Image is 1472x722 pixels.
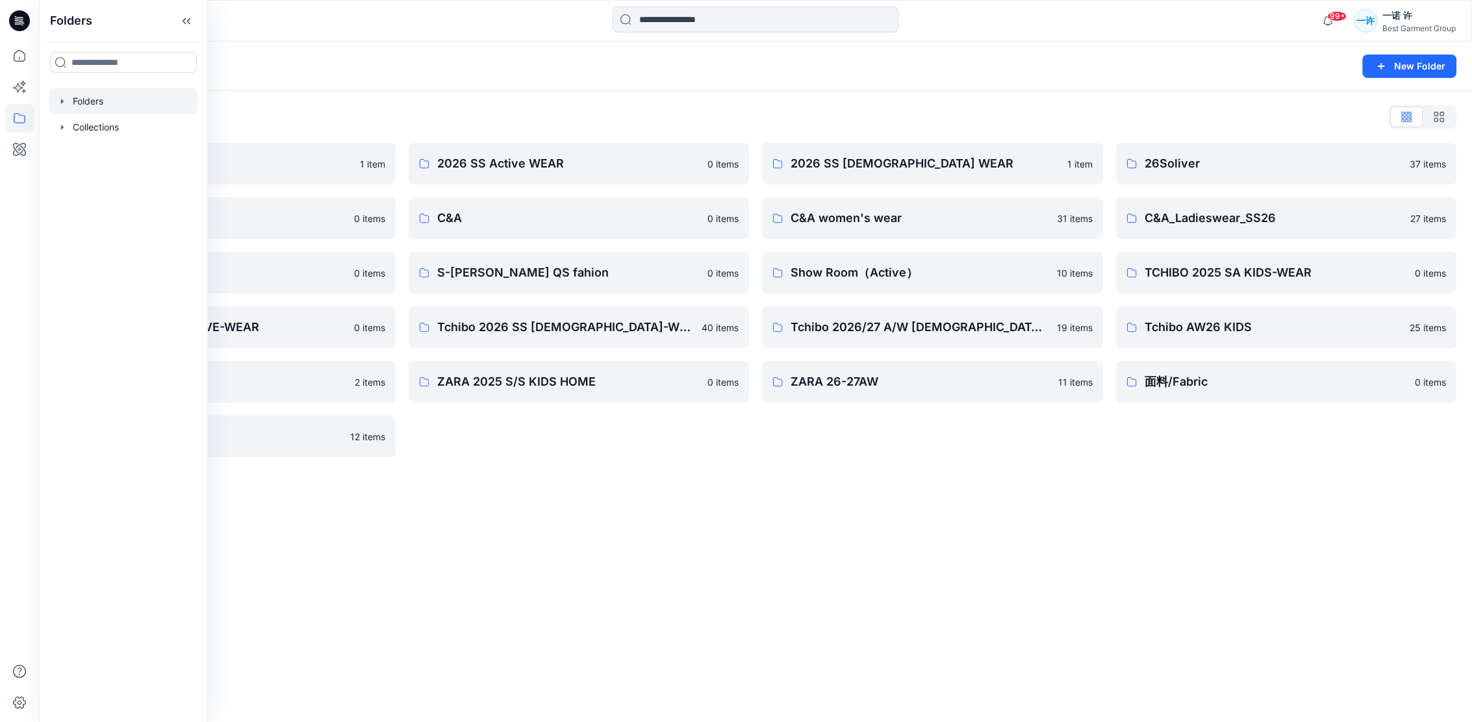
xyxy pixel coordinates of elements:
p: 12 items [350,430,385,443]
p: 0 items [1415,375,1446,389]
p: 0 items [1415,266,1446,280]
p: 2026 SS Active WEAR [437,155,700,173]
p: S-[PERSON_NAME] QS fahion [437,264,700,282]
a: S-[PERSON_NAME] QS fahion0 items [409,252,750,293]
p: 2026 SS [DEMOGRAPHIC_DATA] WEAR [791,155,1060,173]
p: 11 items [1058,375,1093,389]
a: 26Soliver37 items [1116,143,1457,184]
a: Show Room（Active）10 items [762,252,1103,293]
a: 2026 SS [DEMOGRAPHIC_DATA] WEAR1 item [762,143,1103,184]
div: Best Garment Group [1382,23,1456,33]
a: Tchibo（ODM）2 items [55,361,396,403]
p: 0 items [354,321,385,334]
a: 面料/Fabric0 items [1116,361,1457,403]
button: New Folder [1362,55,1456,78]
p: 0 items [707,266,739,280]
a: C&A0 items [409,197,750,239]
p: Block Pattern [83,209,346,227]
a: TCHIBO 2025 SA KIDS-WEAR0 items [1116,252,1457,293]
p: Tchibo 2026 SS ACTIVE-WEAR [83,318,346,336]
p: 2026 Kid （ZARA） [83,155,352,173]
p: 25 items [1410,321,1446,334]
a: NKD0 items [55,252,396,293]
p: 0 items [707,212,739,225]
p: 37 items [1410,157,1446,171]
p: 1 item [1067,157,1093,171]
a: Tchibo AW26 KIDS25 items [1116,306,1457,348]
p: 0 items [354,266,385,280]
a: C&A women's wear31 items [762,197,1103,239]
a: C&A_Ladieswear_SS2627 items [1116,197,1457,239]
span: 99+ [1327,11,1347,21]
p: 40 items [702,321,739,334]
p: C&A women's wear [791,209,1049,227]
p: [GEOGRAPHIC_DATA] [83,427,342,445]
p: 27 items [1410,212,1446,225]
p: 26Soliver [1145,155,1402,173]
p: 0 items [707,157,739,171]
div: 一诺 许 [1382,8,1456,23]
a: Block Pattern0 items [55,197,396,239]
p: Show Room（Active） [791,264,1049,282]
div: 一许 [1354,9,1377,32]
p: Tchibo 2026 SS [DEMOGRAPHIC_DATA]-WEAR [437,318,694,336]
a: ZARA 2025 S/S KIDS HOME0 items [409,361,750,403]
p: 0 items [354,212,385,225]
a: [GEOGRAPHIC_DATA]12 items [55,416,396,457]
p: ZARA 26-27AW [791,373,1050,391]
a: Tchibo 2026 SS [DEMOGRAPHIC_DATA]-WEAR40 items [409,306,750,348]
a: Tchibo 2026 SS ACTIVE-WEAR0 items [55,306,396,348]
p: ZARA 2025 S/S KIDS HOME [437,373,700,391]
p: 10 items [1057,266,1093,280]
p: 面料/Fabric [1145,373,1408,391]
a: ZARA 26-27AW11 items [762,361,1103,403]
a: 2026 SS Active WEAR0 items [409,143,750,184]
p: Tchibo 2026/27 A/W [DEMOGRAPHIC_DATA]-WEAR [791,318,1049,336]
p: 0 items [707,375,739,389]
p: 2 items [355,375,385,389]
p: Tchibo（ODM） [83,373,347,391]
p: 31 items [1057,212,1093,225]
a: Tchibo 2026/27 A/W [DEMOGRAPHIC_DATA]-WEAR19 items [762,306,1103,348]
p: Tchibo AW26 KIDS [1145,318,1402,336]
p: 1 item [360,157,385,171]
p: TCHIBO 2025 SA KIDS-WEAR [1145,264,1408,282]
p: C&A_Ladieswear_SS26 [1145,209,1403,227]
a: 2026 Kid （ZARA）1 item [55,143,396,184]
p: 19 items [1057,321,1093,334]
p: C&A [437,209,700,227]
p: NKD [83,264,346,282]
